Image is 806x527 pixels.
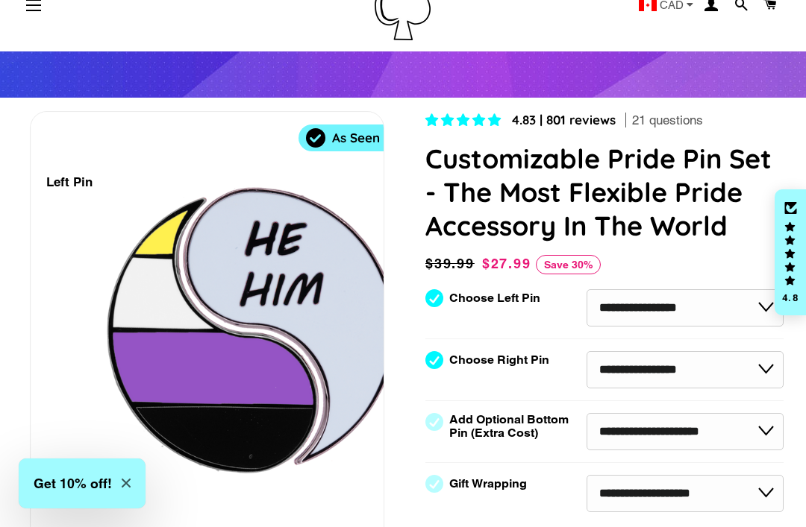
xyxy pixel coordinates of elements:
[781,293,799,303] div: 4.8
[449,413,575,440] label: Add Optional Bottom Pin (Extra Cost)
[775,189,806,316] div: Click to open Judge.me floating reviews tab
[449,477,527,490] label: Gift Wrapping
